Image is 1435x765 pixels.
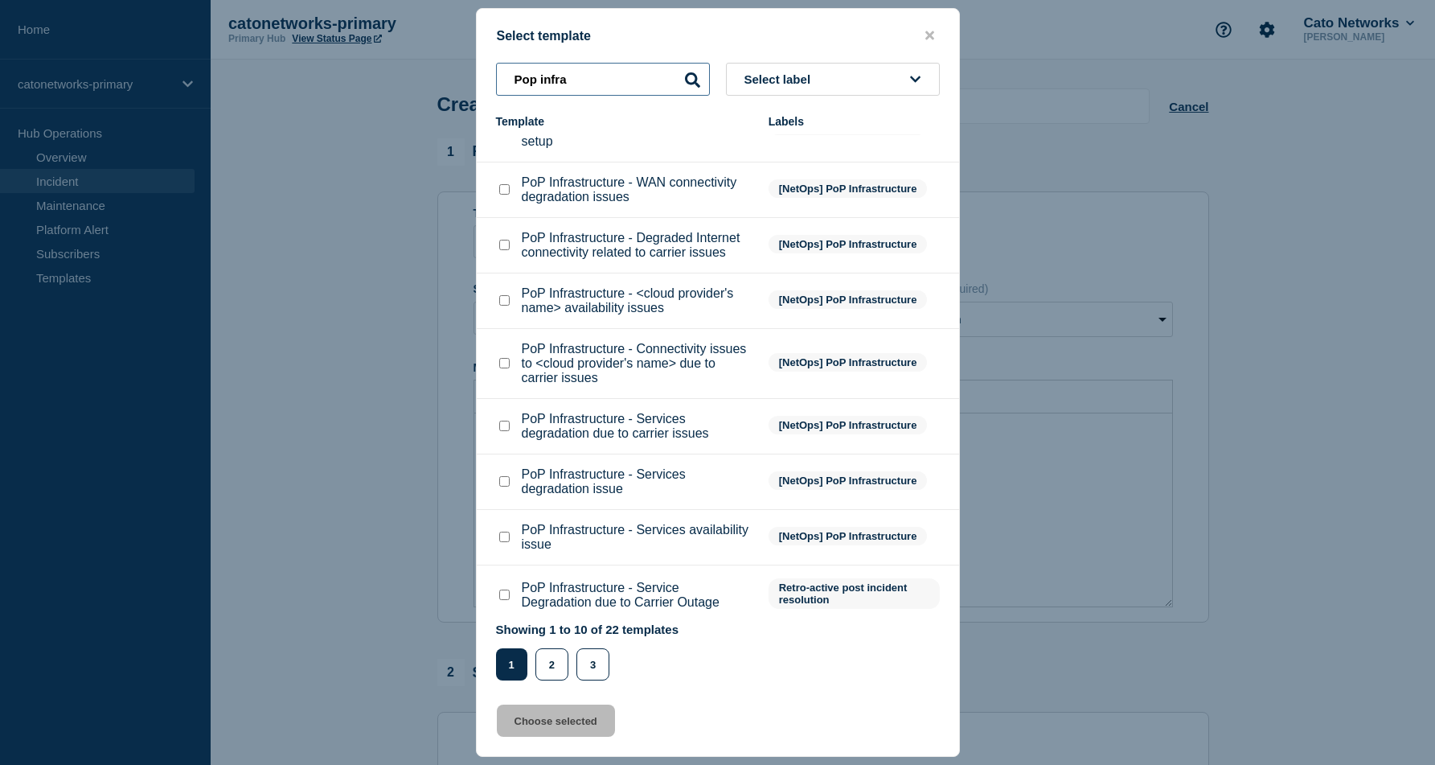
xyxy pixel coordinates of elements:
p: PoP Infrastructure - WAN connectivity degradation issues [522,175,752,204]
input: PoP Infrastructure - Services availability issue checkbox [499,532,510,542]
span: [NetOps] PoP Infrastructure [769,471,928,490]
p: PoP Infrastructure - <cloud provider's name> availability issues [522,286,752,315]
span: Select label [744,72,818,86]
p: PoP Infrastructure - Services degradation issue [522,467,752,496]
div: Select template [477,28,959,43]
button: 1 [496,648,527,681]
input: PoP Infrastructure - <cloud provider's name> availability issues checkbox [499,295,510,306]
div: Labels [769,115,940,128]
input: PoP Infrastructure - Services degradation due to carrier issues checkbox [499,421,510,431]
button: 2 [535,648,568,681]
span: [NetOps] PoP Infrastructure [769,416,928,434]
p: PoP Infrastructure - Services availability issue [522,523,752,552]
button: 3 [576,648,609,681]
input: PoP Infrastructure - Degraded Internet connectivity related to carrier issues checkbox [499,240,510,250]
input: PoP Infrastructure - WAN connectivity degradation issues checkbox [499,184,510,195]
span: [NetOps] PoP Infrastructure [769,235,928,253]
span: [NetOps] PoP Infrastructure [769,179,928,198]
span: [NetOps] PoP Infrastructure [769,290,928,309]
button: close button [920,28,939,43]
button: Choose selected [497,705,615,737]
input: Search templates & labels [496,63,710,96]
input: PoP Infrastructure - Service Degradation due to Carrier Outage checkbox [499,590,510,600]
input: PoP Infrastructure - Services degradation issue checkbox [499,476,510,487]
p: PoP Infrastructure - Services degradation due to carrier issues [522,412,752,441]
p: Showing 1 to 10 of 22 templates [496,623,679,636]
span: [NetOps] PoP Infrastructure [769,353,928,372]
p: PoP Infrastructure - Degraded Internet connectivity related to carrier issues [522,231,752,260]
button: Select label [726,63,940,96]
input: PoP Infrastructure - Connectivity issues to <cloud provider's name> due to carrier issues checkbox [499,358,510,368]
span: [NetOps] PoP Infrastructure [769,527,928,545]
p: PoP Infrastructure - Service Degradation due to Carrier Outage [522,581,752,610]
span: Retro-active post incident resolution [769,578,940,609]
div: Template [496,115,752,128]
p: PoP Infrastructure - Connectivity issues to <cloud provider's name> due to carrier issues [522,342,752,385]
